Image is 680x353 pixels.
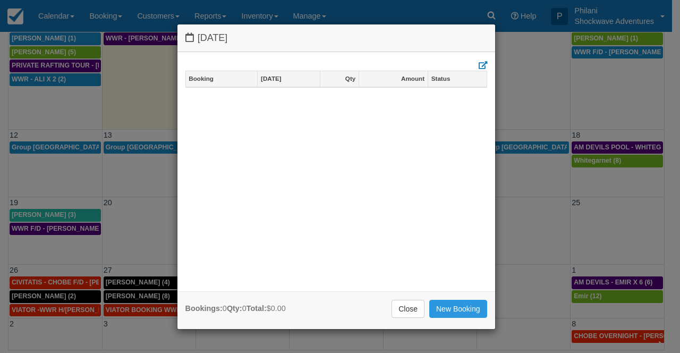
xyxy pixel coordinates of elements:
a: Amount [359,71,428,86]
a: Booking [186,71,258,86]
div: 0 0 $0.00 [185,303,286,314]
a: Status [428,71,487,86]
a: Qty [320,71,359,86]
strong: Qty: [227,304,242,313]
strong: Bookings: [185,304,223,313]
strong: Total: [246,304,267,313]
a: Close [392,300,424,318]
h4: [DATE] [185,32,487,44]
a: New Booking [429,300,487,318]
a: [DATE] [258,71,319,86]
